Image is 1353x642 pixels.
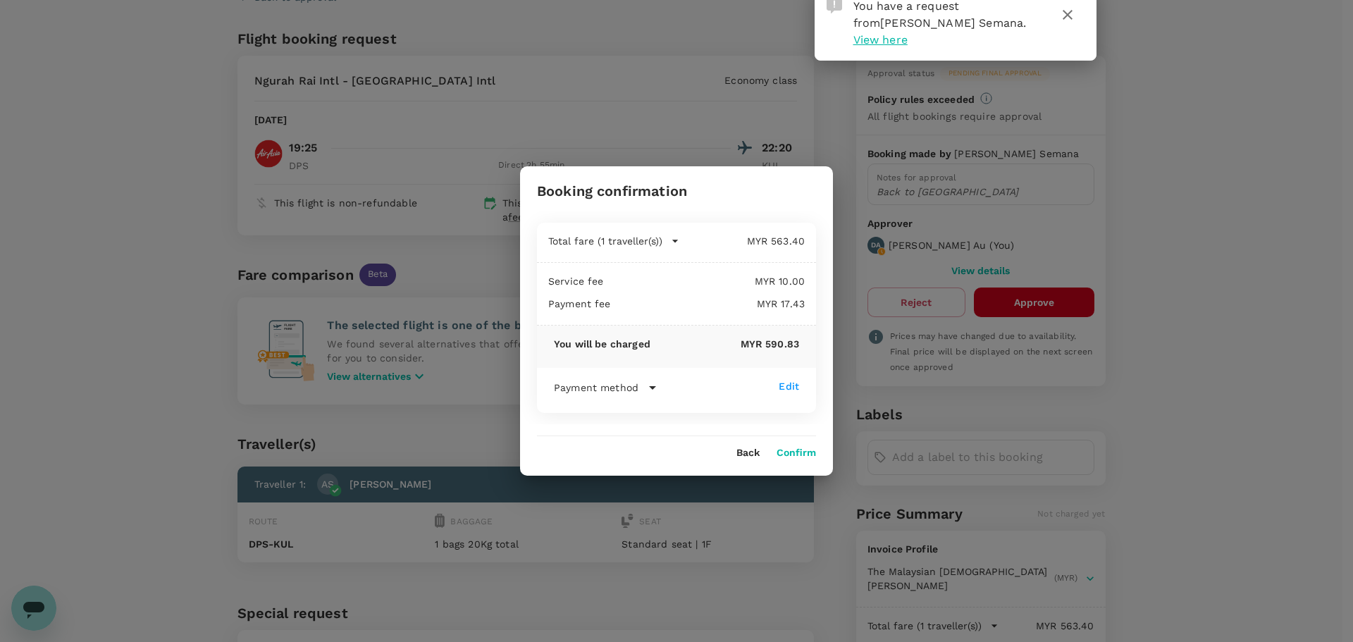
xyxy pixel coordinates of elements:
[611,297,805,311] p: MYR 17.43
[650,337,799,351] p: MYR 590.83
[548,274,604,288] p: Service fee
[679,234,805,248] p: MYR 563.40
[604,274,805,288] p: MYR 10.00
[548,234,662,248] p: Total fare (1 traveller(s))
[548,297,611,311] p: Payment fee
[548,234,679,248] button: Total fare (1 traveller(s))
[853,33,908,47] span: View here
[537,183,687,199] h3: Booking confirmation
[554,337,650,351] p: You will be charged
[779,379,799,393] div: Edit
[736,447,760,459] button: Back
[777,447,816,459] button: Confirm
[880,16,1023,30] span: [PERSON_NAME] Semana
[554,381,638,395] p: Payment method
